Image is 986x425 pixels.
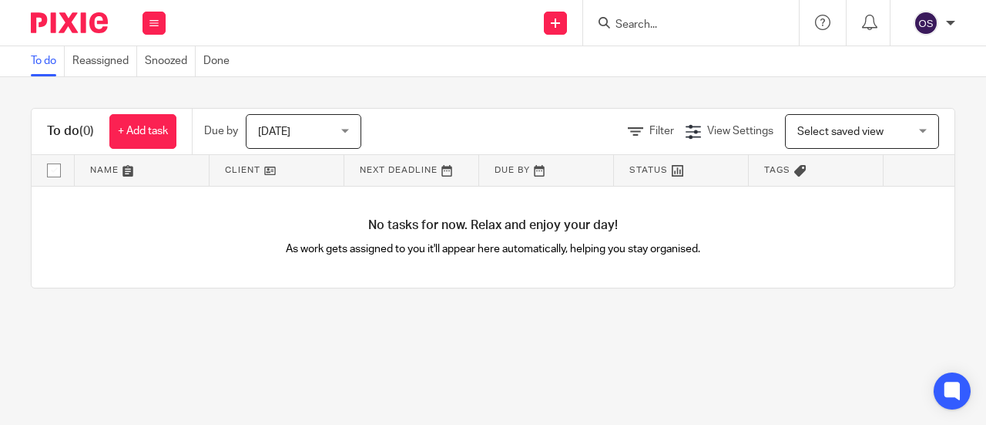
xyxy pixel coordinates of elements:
img: Pixie [31,12,108,33]
span: Select saved view [797,126,884,137]
a: Done [203,46,237,76]
input: Search [614,19,753,32]
span: [DATE] [258,126,290,137]
a: Reassigned [72,46,137,76]
span: View Settings [707,126,773,137]
p: Due by [204,123,238,139]
img: svg%3E [914,11,938,35]
a: To do [31,46,65,76]
h4: No tasks for now. Relax and enjoy your day! [32,218,954,234]
span: Filter [649,126,674,137]
a: Snoozed [145,46,196,76]
span: Tags [764,166,790,174]
h1: To do [47,123,94,140]
p: As work gets assigned to you it'll appear here automatically, helping you stay organised. [263,241,724,257]
span: (0) [79,125,94,137]
a: + Add task [109,114,176,149]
